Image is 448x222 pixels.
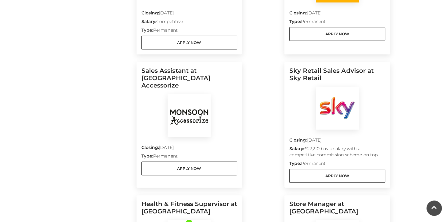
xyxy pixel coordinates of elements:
[316,87,359,130] img: Sky Retail
[141,145,159,150] strong: Closing:
[289,10,385,18] p: [DATE]
[289,200,385,220] h5: Store Manager at [GEOGRAPHIC_DATA]
[289,146,385,160] p: £27,210 basic salary with a competitive commission scheme on top
[289,67,385,87] h5: Sky Retail Sales Advisor at Sky Retail
[141,19,157,24] strong: Salary:
[289,27,385,41] a: Apply Now
[289,137,385,146] p: [DATE]
[168,94,211,137] img: Monsoon
[141,36,237,49] a: Apply Now
[289,18,385,27] p: Permanent
[141,27,153,33] strong: Type:
[289,161,301,166] strong: Type:
[141,18,237,27] p: Competitive
[289,160,385,169] p: Permanent
[141,67,237,94] h5: Sales Assistant at [GEOGRAPHIC_DATA] Accessorize
[141,27,237,36] p: Permanent
[141,153,153,159] strong: Type:
[289,146,304,151] strong: Salary:
[289,137,307,143] strong: Closing:
[141,144,237,153] p: [DATE]
[289,19,301,24] strong: Type:
[141,200,237,220] h5: Health & Fitness Supervisor at [GEOGRAPHIC_DATA]
[289,10,307,16] strong: Closing:
[141,10,237,18] p: [DATE]
[289,169,385,183] a: Apply Now
[141,162,237,175] a: Apply Now
[141,153,237,162] p: Permanent
[141,10,159,16] strong: Closing:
